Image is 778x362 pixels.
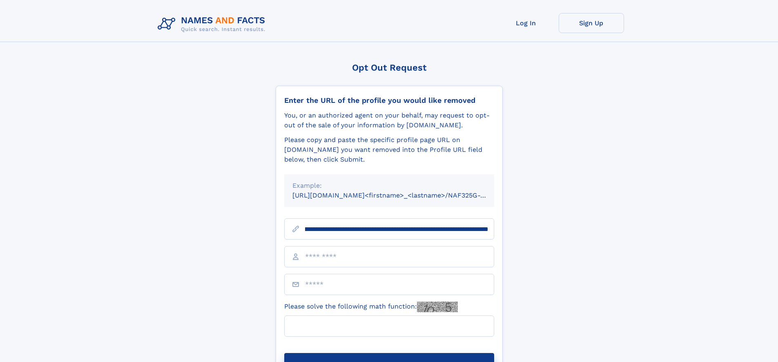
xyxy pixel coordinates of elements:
[276,62,503,73] div: Opt Out Request
[292,181,486,191] div: Example:
[493,13,559,33] a: Log In
[292,191,510,199] small: [URL][DOMAIN_NAME]<firstname>_<lastname>/NAF325G-xxxxxxxx
[284,111,494,130] div: You, or an authorized agent on your behalf, may request to opt-out of the sale of your informatio...
[284,135,494,164] div: Please copy and paste the specific profile page URL on [DOMAIN_NAME] you want removed into the Pr...
[284,302,458,312] label: Please solve the following math function:
[559,13,624,33] a: Sign Up
[154,13,272,35] img: Logo Names and Facts
[284,96,494,105] div: Enter the URL of the profile you would like removed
